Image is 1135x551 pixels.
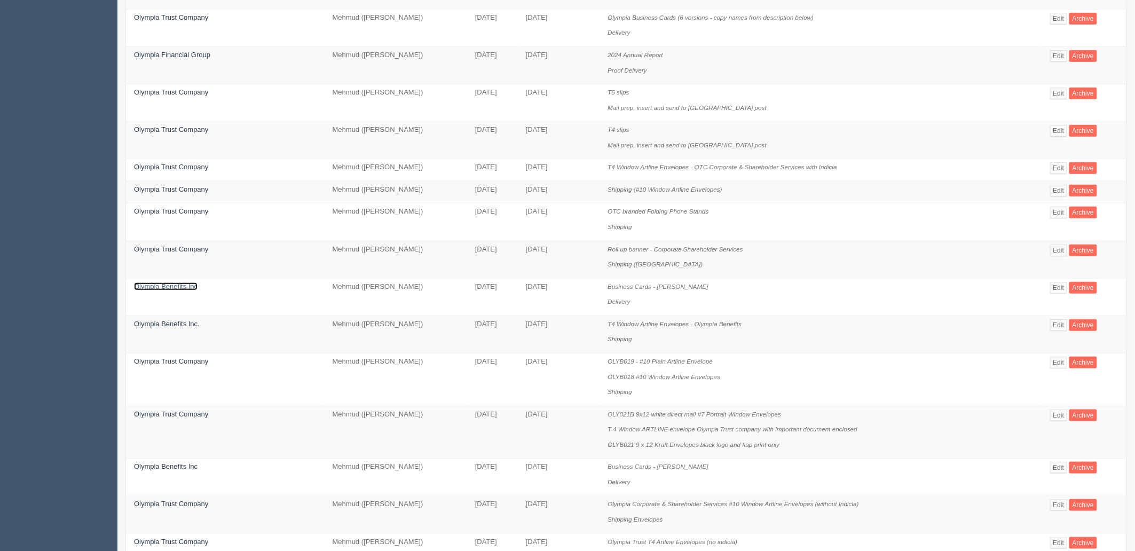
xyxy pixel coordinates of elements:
td: [DATE] [467,496,518,533]
a: Edit [1050,357,1068,368]
a: Edit [1050,245,1068,256]
td: [DATE] [467,9,518,46]
a: Archive [1069,410,1097,421]
i: Delivery [608,478,630,485]
td: [DATE] [467,122,518,159]
td: [DATE] [518,203,600,241]
i: Shipping [608,223,632,230]
a: Olympia Trust Company [134,13,208,21]
i: Roll up banner - Corporate Shareholder Services [608,246,743,253]
a: Archive [1069,13,1097,25]
td: [DATE] [518,46,600,84]
td: [DATE] [518,84,600,122]
td: Mehmud ([PERSON_NAME]) [325,46,467,84]
a: Olympia Benefits Inc. [134,320,200,328]
a: Olympia Benefits Inc [134,462,198,470]
a: Olympia Trust Company [134,357,208,365]
a: Edit [1050,462,1068,474]
i: Business Cards - [PERSON_NAME] [608,283,708,290]
td: Mehmud ([PERSON_NAME]) [325,496,467,533]
i: Mail prep, insert and send to [GEOGRAPHIC_DATA] post [608,104,767,111]
i: Proof Delivery [608,67,647,74]
i: 2024 Annual Report [608,51,663,58]
td: [DATE] [467,459,518,496]
td: [DATE] [467,181,518,203]
a: Edit [1050,537,1068,549]
td: [DATE] [467,406,518,459]
td: [DATE] [518,159,600,182]
a: Edit [1050,13,1068,25]
i: T5 slips [608,89,629,96]
a: Archive [1069,282,1097,294]
td: Mehmud ([PERSON_NAME]) [325,159,467,182]
i: OLY021B 9x12 white direct mail #7 Portrait Window Envelopes [608,411,781,418]
a: Olympia Trust Company [134,410,208,418]
a: Edit [1050,88,1068,99]
td: [DATE] [467,46,518,84]
i: Shipping ([GEOGRAPHIC_DATA]) [608,261,703,267]
td: Mehmud ([PERSON_NAME]) [325,84,467,122]
td: [DATE] [518,353,600,406]
td: Mehmud ([PERSON_NAME]) [325,9,467,46]
a: Archive [1069,357,1097,368]
a: Olympia Trust Company [134,125,208,133]
a: Olympia Trust Company [134,500,208,508]
a: Edit [1050,282,1068,294]
a: Archive [1069,319,1097,331]
td: [DATE] [518,496,600,533]
a: Edit [1050,207,1068,218]
a: Edit [1050,162,1068,174]
i: OLYB018 #10 Window Artline Envelopes [608,373,720,380]
i: OTC branded Folding Phone Stands [608,208,708,215]
td: Mehmud ([PERSON_NAME]) [325,181,467,203]
td: [DATE] [467,159,518,182]
i: Shipping [608,388,632,395]
i: OLYB021 9 x 12 Kraft Envelopes black logo and flap print only [608,441,779,448]
i: Shipping Envelopes [608,516,663,523]
td: [DATE] [467,203,518,241]
i: Business Cards - [PERSON_NAME] [608,463,708,470]
td: [DATE] [518,459,600,496]
a: Archive [1069,162,1097,174]
a: Olympia Trust Company [134,163,208,171]
a: Olympia Benefits Inc [134,282,198,290]
td: [DATE] [518,406,600,459]
a: Olympia Trust Company [134,185,208,193]
td: [DATE] [518,9,600,46]
td: Mehmud ([PERSON_NAME]) [325,203,467,241]
a: Archive [1069,462,1097,474]
a: Archive [1069,207,1097,218]
td: [DATE] [467,241,518,278]
td: [DATE] [518,316,600,353]
i: T4 Window Artline Envelopes - OTC Corporate & Shareholder Services with Indicia [608,163,837,170]
a: Edit [1050,50,1068,62]
td: [DATE] [518,278,600,316]
a: Edit [1050,499,1068,511]
td: [DATE] [467,84,518,122]
a: Edit [1050,410,1068,421]
td: Mehmud ([PERSON_NAME]) [325,122,467,159]
a: Archive [1069,125,1097,137]
a: Olympia Financial Group [134,51,210,59]
a: Edit [1050,185,1068,196]
a: Olympia Trust Company [134,538,208,546]
td: [DATE] [467,278,518,316]
a: Archive [1069,185,1097,196]
i: T-4 Window ARTLINE envelope Olympa Trust company with important document enclosed [608,426,857,432]
a: Edit [1050,319,1068,331]
i: T4 slips [608,126,629,133]
td: [DATE] [518,122,600,159]
a: Edit [1050,125,1068,137]
td: [DATE] [518,241,600,278]
a: Archive [1069,245,1097,256]
a: Archive [1069,50,1097,62]
a: Archive [1069,537,1097,549]
i: Mail prep, insert and send to [GEOGRAPHIC_DATA] post [608,141,767,148]
td: Mehmud ([PERSON_NAME]) [325,278,467,316]
td: [DATE] [467,316,518,353]
a: Olympia Trust Company [134,245,208,253]
i: Olympia Trust T4 Artline Envelopes (no indicia) [608,538,737,545]
td: [DATE] [518,181,600,203]
a: Olympia Trust Company [134,207,208,215]
td: Mehmud ([PERSON_NAME]) [325,316,467,353]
